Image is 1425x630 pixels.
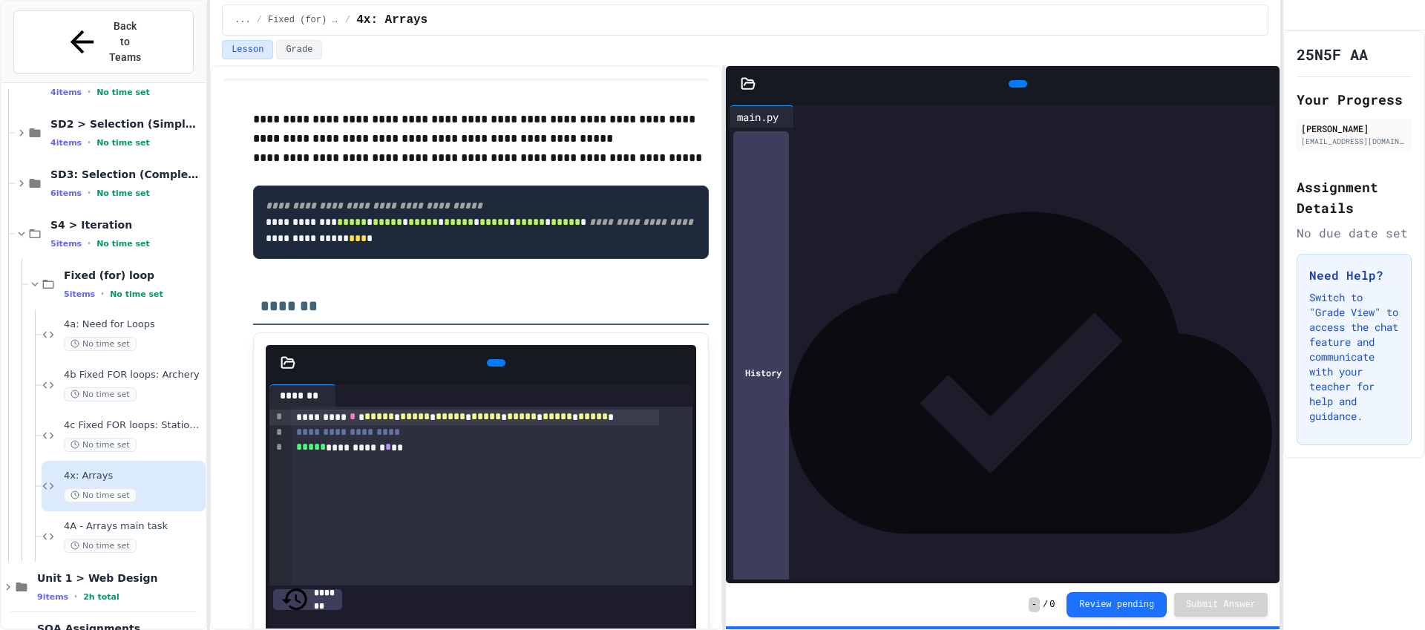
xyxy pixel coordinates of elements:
[88,187,91,199] span: •
[64,318,203,331] span: 4a: Need for Loops
[88,137,91,148] span: •
[730,105,794,128] div: main.py
[83,592,119,602] span: 2h total
[96,138,150,148] span: No time set
[257,14,262,26] span: /
[64,419,203,432] span: 4c Fixed FOR loops: Stationery Order
[1297,224,1412,242] div: No due date set
[64,337,137,351] span: No time set
[64,369,203,381] span: 4b Fixed FOR loops: Archery
[1297,89,1412,110] h2: Your Progress
[64,470,203,482] span: 4x: Arrays
[222,40,273,59] button: Lesson
[64,269,203,282] span: Fixed (for) loop
[96,188,150,198] span: No time set
[1043,599,1048,611] span: /
[1174,593,1268,617] button: Submit Answer
[1049,599,1055,611] span: 0
[235,14,251,26] span: ...
[64,387,137,401] span: No time set
[50,239,82,249] span: 5 items
[268,14,339,26] span: Fixed (for) loop
[1297,177,1412,218] h2: Assignment Details
[733,131,789,614] div: History
[1301,136,1407,147] div: [EMAIL_ADDRESS][DOMAIN_NAME]
[50,117,203,131] span: SD2 > Selection (Simple IF)
[96,88,150,97] span: No time set
[1186,599,1256,611] span: Submit Answer
[101,288,104,300] span: •
[64,488,137,502] span: No time set
[64,289,95,299] span: 5 items
[110,289,163,299] span: No time set
[37,571,203,585] span: Unit 1 > Web Design
[50,218,203,232] span: S4 > Iteration
[13,10,194,73] button: Back to Teams
[108,19,143,65] span: Back to Teams
[37,592,68,602] span: 9 items
[50,168,203,181] span: SD3: Selection (Complex IFs)
[1301,122,1407,135] div: [PERSON_NAME]
[1067,592,1167,617] button: Review pending
[64,520,203,533] span: 4A - Arrays main task
[64,438,137,452] span: No time set
[74,591,77,603] span: •
[50,88,82,97] span: 4 items
[730,109,786,125] div: main.py
[356,11,427,29] span: 4x: Arrays
[88,237,91,249] span: •
[345,14,350,26] span: /
[96,239,150,249] span: No time set
[1309,290,1399,424] p: Switch to "Grade View" to access the chat feature and communicate with your teacher for help and ...
[50,138,82,148] span: 4 items
[276,40,322,59] button: Grade
[64,539,137,553] span: No time set
[1029,597,1040,612] span: -
[88,86,91,98] span: •
[1297,44,1368,65] h1: 25N5F AA
[50,188,82,198] span: 6 items
[1309,266,1399,284] h3: Need Help?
